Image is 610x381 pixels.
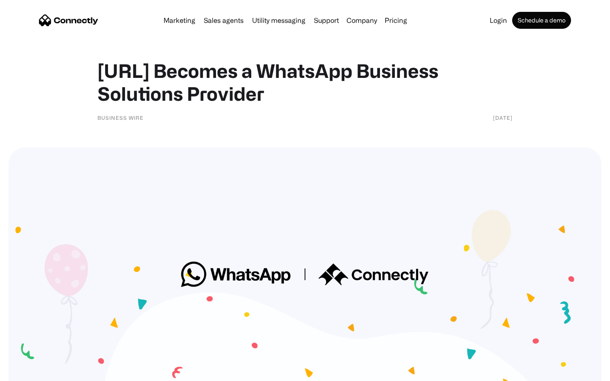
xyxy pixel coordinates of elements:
aside: Language selected: English [8,366,51,378]
h1: [URL] Becomes a WhatsApp Business Solutions Provider [97,59,513,105]
div: [DATE] [493,113,513,122]
a: Utility messaging [249,17,309,24]
a: Login [486,17,510,24]
div: Business Wire [97,113,144,122]
div: Company [347,14,377,26]
a: Schedule a demo [512,12,571,29]
ul: Language list [17,366,51,378]
a: Marketing [160,17,199,24]
a: Sales agents [200,17,247,24]
a: Support [311,17,342,24]
a: Pricing [381,17,410,24]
